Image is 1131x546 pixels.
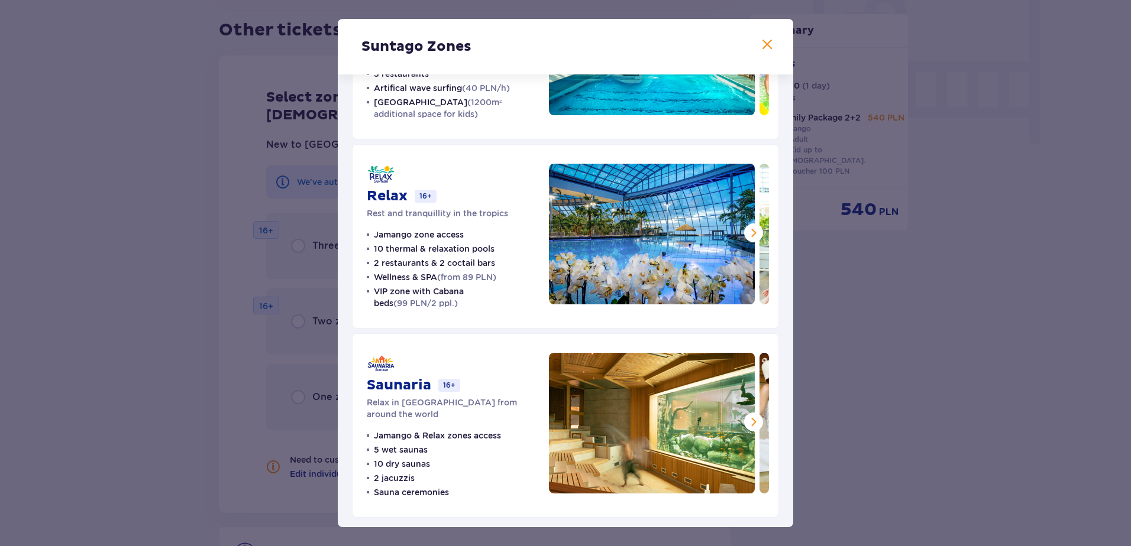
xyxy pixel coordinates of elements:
p: Saunaria [367,376,431,394]
span: (40 PLN/h) [462,83,510,93]
img: Saunaria logo [367,353,395,374]
p: 5 wet saunas [374,444,428,456]
p: VIP zone with Cabana beds [374,285,535,309]
p: 16+ [415,190,437,203]
img: Saunaria [549,353,755,493]
p: Wellness & SPA [374,271,496,283]
img: Relax logo [367,164,395,185]
p: Relax in [GEOGRAPHIC_DATA] from around the world [367,396,535,420]
p: 10 dry saunas [374,458,430,470]
p: 2 jacuzzis [374,472,415,484]
p: Relax [367,187,408,205]
p: Jamango & Relax zones access [374,430,501,441]
p: 10 thermal & relaxation pools [374,243,495,255]
img: Relax [549,164,755,304]
p: Sauna ceremonies [374,486,449,498]
span: (from 89 PLN) [437,272,496,282]
p: [GEOGRAPHIC_DATA] [374,96,535,120]
p: 2 restaurants & 2 coctail bars [374,257,495,269]
p: Jamango zone access [374,229,464,240]
p: 16+ [438,379,460,392]
span: (99 PLN/2 ppl.) [393,298,458,308]
p: Rest and tranquillity in the tropics [367,207,508,219]
p: Artifical wave surfing [374,82,510,94]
